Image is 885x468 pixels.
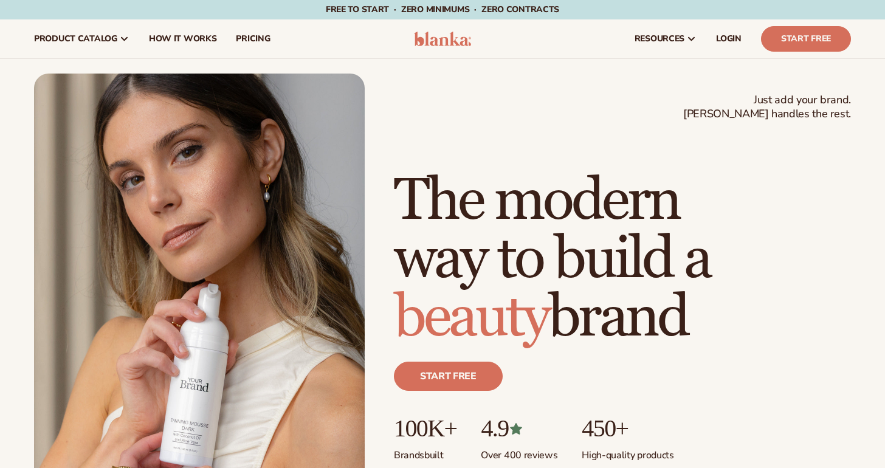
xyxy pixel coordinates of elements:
[326,4,559,15] span: Free to start · ZERO minimums · ZERO contracts
[394,442,456,462] p: Brands built
[414,32,472,46] img: logo
[394,362,503,391] a: Start free
[761,26,851,52] a: Start Free
[635,34,684,44] span: resources
[149,34,217,44] span: How It Works
[394,415,456,442] p: 100K+
[481,415,557,442] p: 4.9
[394,172,851,347] h1: The modern way to build a brand
[34,34,117,44] span: product catalog
[683,93,851,122] span: Just add your brand. [PERSON_NAME] handles the rest.
[582,442,673,462] p: High-quality products
[24,19,139,58] a: product catalog
[706,19,751,58] a: LOGIN
[236,34,270,44] span: pricing
[226,19,280,58] a: pricing
[716,34,742,44] span: LOGIN
[394,282,548,353] span: beauty
[625,19,706,58] a: resources
[481,442,557,462] p: Over 400 reviews
[582,415,673,442] p: 450+
[139,19,227,58] a: How It Works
